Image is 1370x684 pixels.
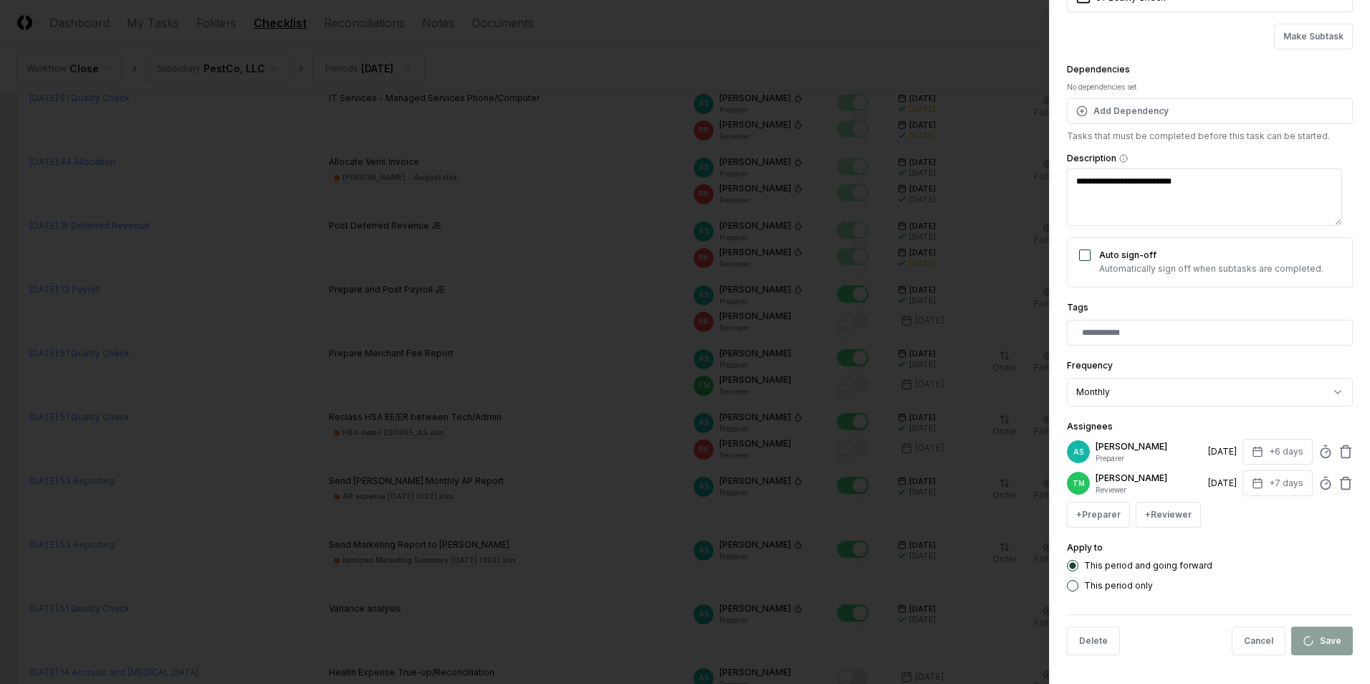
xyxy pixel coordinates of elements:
label: Assignees [1067,421,1113,432]
button: Delete [1067,627,1120,655]
label: This period only [1084,581,1153,590]
p: Preparer [1096,453,1202,464]
span: AS [1073,447,1083,457]
p: [PERSON_NAME] [1096,440,1202,453]
p: Automatically sign off when subtasks are completed. [1099,262,1323,275]
p: Tasks that must be completed before this task can be started. [1067,130,1353,143]
p: Reviewer [1096,485,1202,495]
button: Make Subtask [1274,24,1353,49]
div: No dependencies set [1067,82,1353,92]
button: +6 days [1242,439,1313,465]
p: [PERSON_NAME] [1096,472,1202,485]
span: TM [1073,478,1085,489]
label: Description [1067,154,1353,163]
label: Tags [1067,302,1088,313]
label: This period and going forward [1084,561,1212,570]
label: Dependencies [1067,64,1130,75]
button: Description [1119,154,1128,163]
div: [DATE] [1208,477,1237,490]
label: Auto sign-off [1099,250,1156,260]
button: +7 days [1242,470,1313,496]
button: +Preparer [1067,502,1130,528]
div: [DATE] [1208,445,1237,458]
label: Frequency [1067,360,1113,371]
button: Add Dependency [1067,98,1353,124]
button: Cancel [1232,627,1285,655]
label: Apply to [1067,542,1103,553]
button: +Reviewer [1136,502,1201,528]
